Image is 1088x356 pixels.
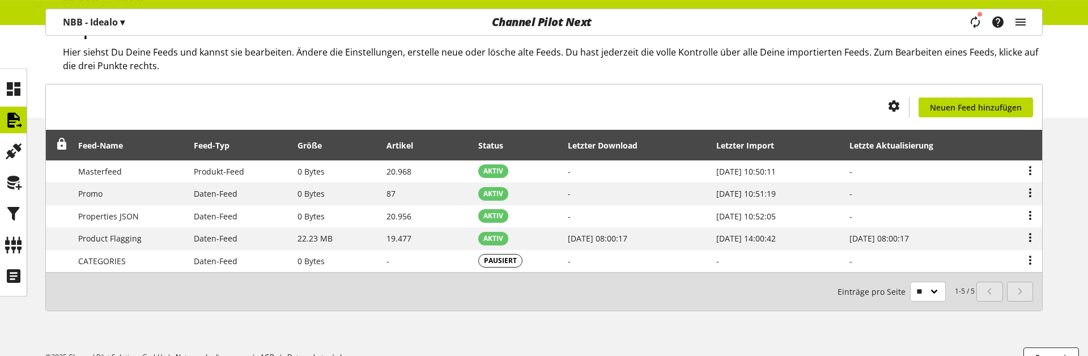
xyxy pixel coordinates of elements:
span: [DATE] 08:00:17 [849,233,909,244]
span: 19.477 [386,233,411,244]
div: Letzter Import [716,139,785,151]
span: Promo [78,188,103,199]
div: Feed-Typ [194,139,241,151]
div: Feed-Name [78,139,134,151]
span: PAUSIERT [484,256,517,266]
div: Entsperren, um Zeilen neu anzuordnen [52,138,68,152]
span: [DATE] 10:50:11 [716,166,776,177]
span: Daten-Feed [194,256,237,266]
span: AKTIV [483,166,503,176]
div: Größe [297,139,333,151]
span: - [568,256,571,266]
span: [DATE] 10:52:05 [716,211,776,222]
span: ▾ [120,16,125,28]
span: 0 Bytes [297,211,325,222]
span: AKTIV [483,211,503,221]
span: - [386,256,389,266]
span: 22.23 MB [297,233,333,244]
h2: Hier siehst Du Deine Feeds und kannst sie bearbeiten. Ändere die Einstellungen, erstelle neue ode... [63,45,1043,73]
span: - [568,211,571,222]
a: Neuen Feed hinzufügen [919,98,1033,117]
span: AKTIV [483,189,503,199]
span: Einträge pro Seite [838,286,910,298]
span: 0 Bytes [297,166,325,177]
span: Daten-Feed [194,233,237,244]
div: Letzte Aktualisierung [849,139,945,151]
span: Daten-Feed [194,188,237,199]
small: 1-5 / 5 [838,282,975,302]
span: - [716,256,719,266]
span: Neuen Feed hinzufügen [930,101,1022,113]
nav: main navigation [45,9,1043,36]
span: - [568,188,571,199]
span: [DATE] 14:00:42 [716,233,776,244]
span: 20.956 [386,211,411,222]
span: Properties JSON [78,211,139,222]
p: NBB - Idealo [63,15,125,29]
span: - [849,188,852,199]
span: Produkt-Feed [194,166,244,177]
span: 87 [386,188,396,199]
span: Product Flagging [78,233,142,244]
span: 20.968 [386,166,411,177]
span: [DATE] 08:00:17 [568,233,627,244]
span: - [568,166,571,177]
span: - [849,211,852,222]
div: Artikel [386,139,424,151]
span: Entsperren, um Zeilen neu anzuordnen [56,138,68,150]
span: Masterfeed [78,166,122,177]
span: Daten-Feed [194,211,237,222]
div: Letzter Download [568,139,649,151]
span: CATEGORIES [78,256,126,266]
span: - [849,166,852,177]
span: - [849,256,852,266]
span: AKTIV [483,234,503,244]
span: [DATE] 10:51:19 [716,188,776,199]
span: 0 Bytes [297,256,325,266]
span: 0 Bytes [297,188,325,199]
div: Status [478,139,515,151]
